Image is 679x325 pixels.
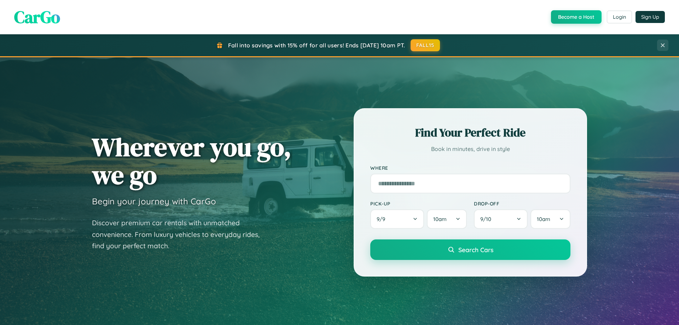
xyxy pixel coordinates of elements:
[427,209,467,229] button: 10am
[433,216,447,222] span: 10am
[458,246,493,254] span: Search Cars
[370,144,570,154] p: Book in minutes, drive in style
[480,216,495,222] span: 9 / 10
[370,125,570,140] h2: Find Your Perfect Ride
[474,209,528,229] button: 9/10
[370,209,424,229] button: 9/9
[92,217,269,252] p: Discover premium car rentals with unmatched convenience. From luxury vehicles to everyday rides, ...
[636,11,665,23] button: Sign Up
[551,10,602,24] button: Become a Host
[474,201,570,207] label: Drop-off
[537,216,550,222] span: 10am
[411,39,440,51] button: FALL15
[370,201,467,207] label: Pick-up
[370,165,570,171] label: Where
[228,42,405,49] span: Fall into savings with 15% off for all users! Ends [DATE] 10am PT.
[14,5,60,29] span: CarGo
[92,133,291,189] h1: Wherever you go, we go
[530,209,570,229] button: 10am
[370,239,570,260] button: Search Cars
[92,196,216,207] h3: Begin your journey with CarGo
[377,216,389,222] span: 9 / 9
[607,11,632,23] button: Login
